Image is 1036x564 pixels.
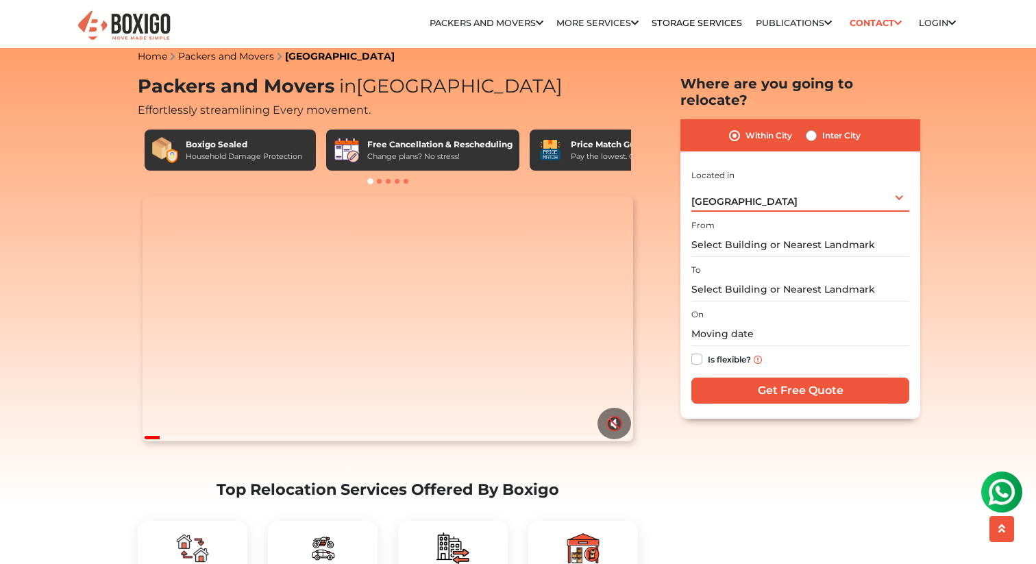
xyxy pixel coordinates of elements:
div: Pay the lowest. Guaranteed! [571,151,675,162]
div: Price Match Guarantee [571,138,675,151]
a: Home [138,50,167,62]
h2: Where are you going to relocate? [680,75,920,108]
img: Price Match Guarantee [536,136,564,164]
span: in [339,75,356,97]
div: Boxigo Sealed [186,138,302,151]
span: [GEOGRAPHIC_DATA] [334,75,563,97]
label: Is flexible? [708,351,751,365]
video: Your browser does not support the video tag. [143,196,632,441]
h2: Top Relocation Services Offered By Boxigo [138,480,638,499]
div: Free Cancellation & Rescheduling [367,138,513,151]
img: Free Cancellation & Rescheduling [333,136,360,164]
a: Contact [845,12,906,34]
input: Moving date [691,322,909,346]
button: scroll up [989,516,1014,542]
img: Boxigo [76,9,172,42]
div: Change plans? No stress! [367,151,513,162]
img: whatsapp-icon.svg [14,14,41,41]
label: To [691,264,701,276]
button: 🔇 [597,408,631,439]
span: [GEOGRAPHIC_DATA] [691,195,798,208]
a: Storage Services [652,18,742,28]
a: Login [919,18,956,28]
a: Packers and Movers [178,50,274,62]
label: Inter City [822,127,861,144]
a: Packers and Movers [430,18,543,28]
div: Household Damage Protection [186,151,302,162]
label: Located in [691,169,735,182]
input: Select Building or Nearest Landmark [691,278,909,302]
img: info [754,356,762,364]
a: Publications [756,18,832,28]
input: Get Free Quote [691,378,909,404]
label: Within City [745,127,792,144]
label: On [691,308,704,321]
h1: Packers and Movers [138,75,638,98]
a: [GEOGRAPHIC_DATA] [285,50,395,62]
img: Boxigo Sealed [151,136,179,164]
a: More services [556,18,639,28]
span: Effortlessly streamlining Every movement. [138,103,371,117]
input: Select Building or Nearest Landmark [691,233,909,257]
label: From [691,219,715,232]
